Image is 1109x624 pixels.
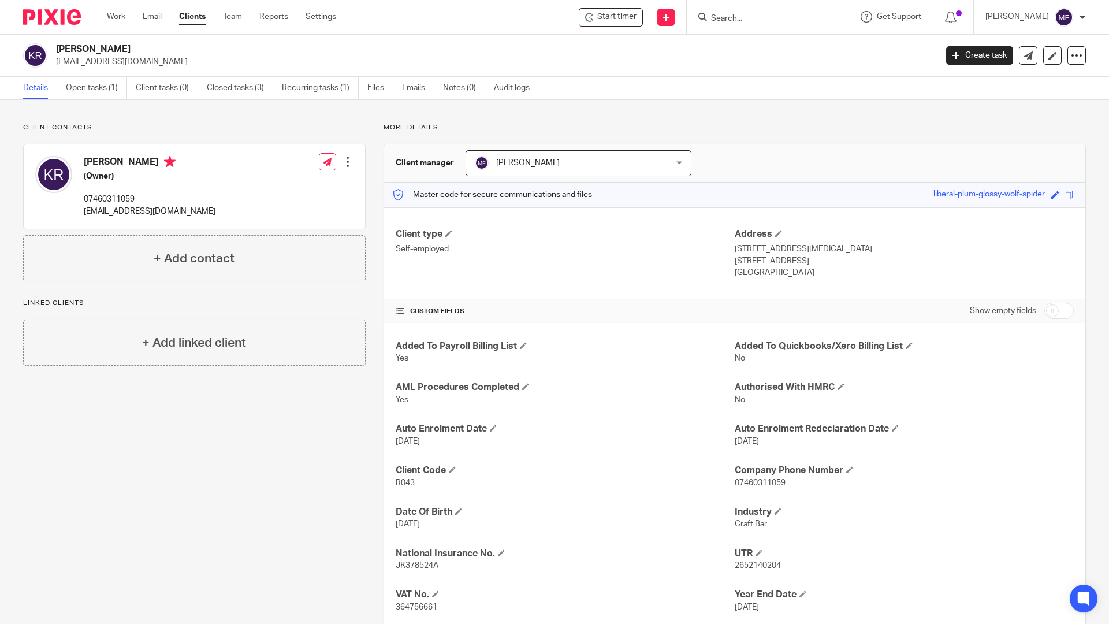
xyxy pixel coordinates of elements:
[396,381,735,393] h4: AML Procedures Completed
[164,156,176,168] i: Primary
[396,243,735,255] p: Self-employed
[735,562,781,570] span: 2652140204
[154,250,235,268] h4: + Add contact
[396,228,735,240] h4: Client type
[56,56,929,68] p: [EMAIL_ADDRESS][DOMAIN_NAME]
[84,156,215,170] h4: [PERSON_NAME]
[597,11,637,23] span: Start timer
[84,194,215,205] p: 07460311059
[735,520,767,528] span: Craft Bar
[207,77,273,99] a: Closed tasks (3)
[259,11,288,23] a: Reports
[735,603,759,611] span: [DATE]
[735,228,1074,240] h4: Address
[735,465,1074,477] h4: Company Phone Number
[396,520,420,528] span: [DATE]
[23,299,366,308] p: Linked clients
[179,11,206,23] a: Clients
[1055,8,1073,27] img: svg%3E
[136,77,198,99] a: Client tasks (0)
[396,603,437,611] span: 364756661
[735,243,1074,255] p: [STREET_ADDRESS][MEDICAL_DATA]
[396,354,408,362] span: Yes
[579,8,643,27] div: Katrice Rowe
[443,77,485,99] a: Notes (0)
[223,11,242,23] a: Team
[735,396,745,404] span: No
[306,11,336,23] a: Settings
[396,479,415,487] span: R043
[735,479,786,487] span: 07460311059
[402,77,434,99] a: Emails
[735,381,1074,393] h4: Authorised With HMRC
[396,589,735,601] h4: VAT No.
[396,437,420,445] span: [DATE]
[710,14,814,24] input: Search
[494,77,538,99] a: Audit logs
[367,77,393,99] a: Files
[23,9,81,25] img: Pixie
[735,437,759,445] span: [DATE]
[35,156,72,193] img: svg%3E
[396,396,408,404] span: Yes
[396,307,735,316] h4: CUSTOM FIELDS
[23,123,366,132] p: Client contacts
[396,548,735,560] h4: National Insurance No.
[396,465,735,477] h4: Client Code
[735,548,1074,560] h4: UTR
[396,340,735,352] h4: Added To Payroll Billing List
[970,305,1036,317] label: Show empty fields
[282,77,359,99] a: Recurring tasks (1)
[933,188,1045,202] div: liberal-plum-glossy-wolf-spider
[84,170,215,182] h5: (Owner)
[946,46,1013,65] a: Create task
[735,255,1074,267] p: [STREET_ADDRESS]
[735,354,745,362] span: No
[23,43,47,68] img: svg%3E
[877,13,921,21] span: Get Support
[496,159,560,167] span: [PERSON_NAME]
[396,157,454,169] h3: Client manager
[735,340,1074,352] h4: Added To Quickbooks/Xero Billing List
[735,506,1074,518] h4: Industry
[143,11,162,23] a: Email
[23,77,57,99] a: Details
[66,77,127,99] a: Open tasks (1)
[396,506,735,518] h4: Date Of Birth
[985,11,1049,23] p: [PERSON_NAME]
[84,206,215,217] p: [EMAIL_ADDRESS][DOMAIN_NAME]
[735,589,1074,601] h4: Year End Date
[735,423,1074,435] h4: Auto Enrolment Redeclaration Date
[142,334,246,352] h4: + Add linked client
[384,123,1086,132] p: More details
[396,423,735,435] h4: Auto Enrolment Date
[107,11,125,23] a: Work
[735,267,1074,278] p: [GEOGRAPHIC_DATA]
[393,189,592,200] p: Master code for secure communications and files
[396,562,438,570] span: JK378524A
[56,43,754,55] h2: [PERSON_NAME]
[475,156,489,170] img: svg%3E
